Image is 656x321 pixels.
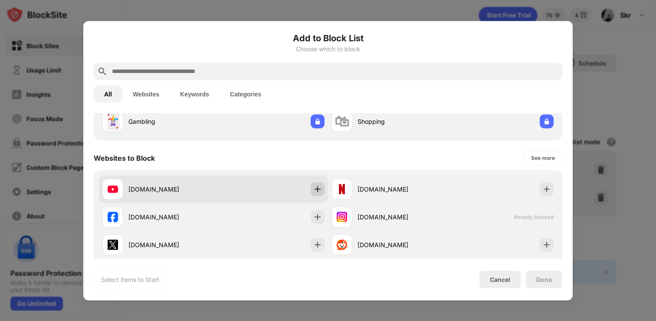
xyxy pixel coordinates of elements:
[358,240,443,249] div: [DOMAIN_NAME]
[337,212,347,222] img: favicons
[128,212,213,222] div: [DOMAIN_NAME]
[94,31,562,44] h6: Add to Block List
[170,85,220,103] button: Keywords
[128,185,213,194] div: [DOMAIN_NAME]
[104,113,122,130] div: 🃏
[94,85,122,103] button: All
[101,275,159,284] div: Select Items to Start
[108,212,118,222] img: favicons
[358,117,443,126] div: Shopping
[337,184,347,194] img: favicons
[490,276,510,283] div: Cancel
[94,153,155,162] div: Websites to Block
[335,113,349,130] div: 🛍
[358,212,443,222] div: [DOMAIN_NAME]
[128,240,213,249] div: [DOMAIN_NAME]
[128,117,213,126] div: Gambling
[94,45,562,52] div: Choose which to block
[220,85,272,103] button: Categories
[122,85,170,103] button: Websites
[97,66,108,76] img: search.svg
[108,239,118,250] img: favicons
[358,185,443,194] div: [DOMAIN_NAME]
[337,239,347,250] img: favicons
[531,153,555,162] div: See more
[514,214,554,220] span: Already blocked
[536,276,552,283] div: Done
[108,184,118,194] img: favicons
